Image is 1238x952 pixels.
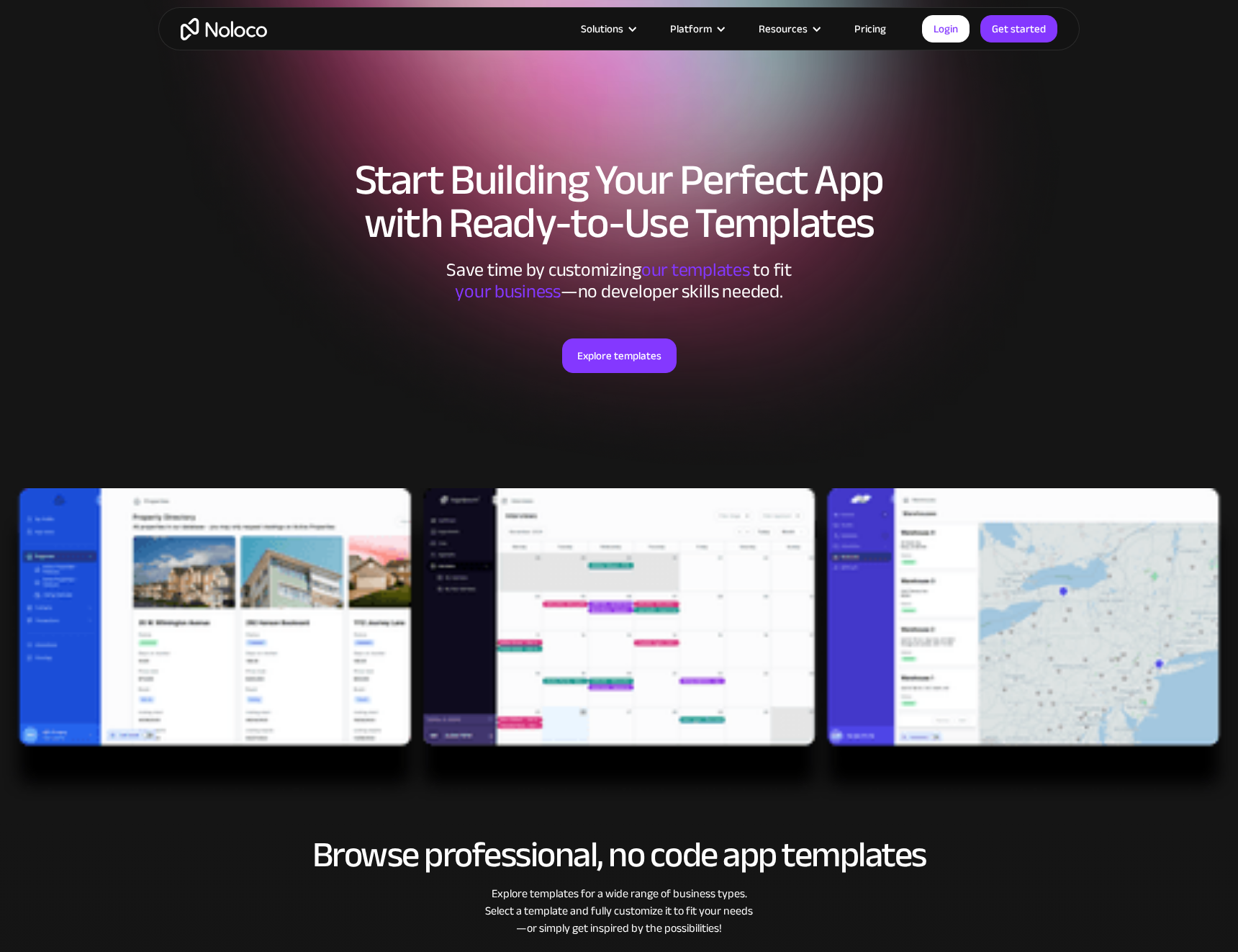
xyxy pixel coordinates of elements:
div: Save time by customizing to fit ‍ —no developer skills needed. [403,259,835,302]
div: Solutions [581,19,623,38]
span: our templates [641,252,750,287]
a: Login [922,15,970,42]
div: Platform [670,19,712,38]
div: Resources [759,19,808,38]
a: Explore templates [562,338,677,373]
div: Resources [741,19,836,38]
div: Solutions [563,19,652,38]
span: your business [455,274,561,309]
a: home [181,18,267,40]
h1: Start Building Your Perfect App with Ready-to-Use Templates [173,158,1065,245]
a: Get started [980,15,1057,42]
h2: Browse professional, no code app templates [173,835,1065,874]
a: Pricing [836,19,904,38]
div: Explore templates for a wide range of business types. Select a template and fully customize it to... [173,885,1065,937]
div: Platform [652,19,741,38]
